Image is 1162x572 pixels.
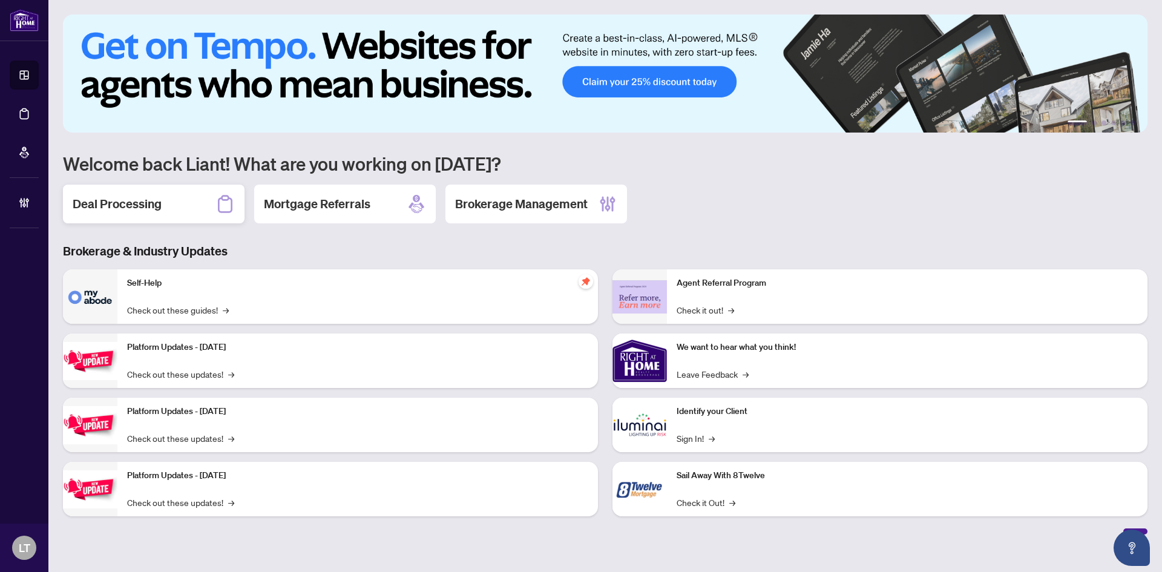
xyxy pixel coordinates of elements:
[127,277,588,290] p: Self-Help
[612,398,667,452] img: Identify your Client
[264,196,370,212] h2: Mortgage Referrals
[1101,120,1106,125] button: 3
[677,469,1138,482] p: Sail Away With 8Twelve
[677,341,1138,354] p: We want to hear what you think!
[127,432,234,445] a: Check out these updates!→
[677,432,715,445] a: Sign In!→
[127,405,588,418] p: Platform Updates - [DATE]
[1114,530,1150,566] button: Open asap
[73,196,162,212] h2: Deal Processing
[223,303,229,317] span: →
[63,269,117,324] img: Self-Help
[612,462,667,516] img: Sail Away With 8Twelve
[19,539,30,556] span: LT
[677,367,749,381] a: Leave Feedback→
[63,470,117,508] img: Platform Updates - June 23, 2025
[63,15,1147,133] img: Slide 0
[612,280,667,314] img: Agent Referral Program
[1121,120,1126,125] button: 5
[127,469,588,482] p: Platform Updates - [DATE]
[612,334,667,388] img: We want to hear what you think!
[1068,120,1087,125] button: 1
[127,341,588,354] p: Platform Updates - [DATE]
[228,367,234,381] span: →
[743,367,749,381] span: →
[10,9,39,31] img: logo
[1092,120,1097,125] button: 2
[228,496,234,509] span: →
[127,367,234,381] a: Check out these updates!→
[1131,120,1135,125] button: 6
[729,496,735,509] span: →
[728,303,734,317] span: →
[709,432,715,445] span: →
[63,406,117,444] img: Platform Updates - July 8, 2025
[677,277,1138,290] p: Agent Referral Program
[127,496,234,509] a: Check out these updates!→
[1111,120,1116,125] button: 4
[677,303,734,317] a: Check it out!→
[127,303,229,317] a: Check out these guides!→
[677,496,735,509] a: Check it Out!→
[63,243,1147,260] h3: Brokerage & Industry Updates
[63,152,1147,175] h1: Welcome back Liant! What are you working on [DATE]?
[579,274,593,289] span: pushpin
[677,405,1138,418] p: Identify your Client
[63,342,117,380] img: Platform Updates - July 21, 2025
[228,432,234,445] span: →
[455,196,588,212] h2: Brokerage Management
